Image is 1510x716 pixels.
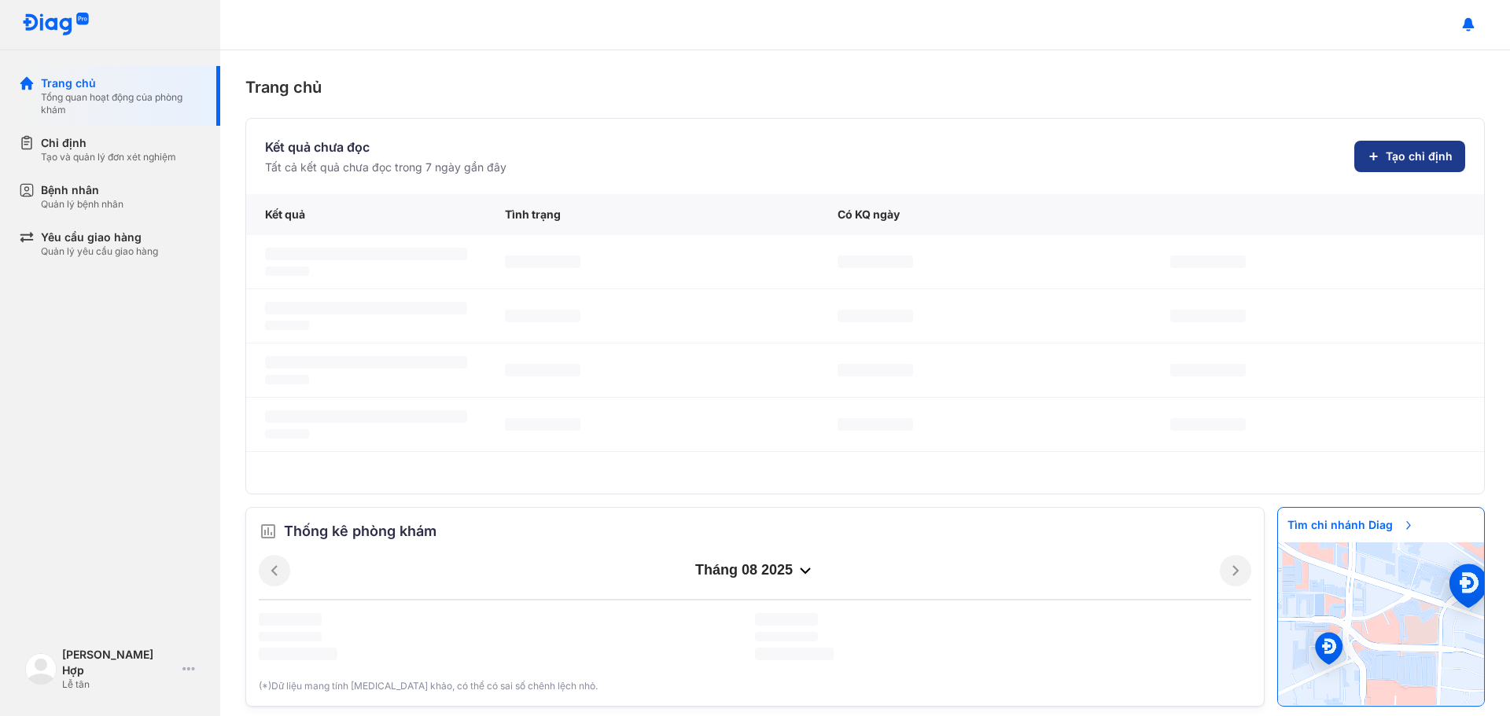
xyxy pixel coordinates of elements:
div: Kết quả chưa đọc [265,138,506,156]
div: Tất cả kết quả chưa đọc trong 7 ngày gần đây [265,160,506,175]
div: Có KQ ngày [819,194,1151,235]
span: ‌ [838,310,913,322]
div: [PERSON_NAME] Hợp [62,647,176,678]
div: Bệnh nhân [41,182,123,198]
div: Quản lý bệnh nhân [41,198,123,211]
span: ‌ [265,429,309,439]
span: ‌ [505,364,580,376]
span: ‌ [838,364,913,376]
span: ‌ [259,613,322,626]
span: ‌ [259,632,322,641]
span: ‌ [755,632,818,641]
span: ‌ [1170,255,1246,268]
div: (*)Dữ liệu mang tính [MEDICAL_DATA] khảo, có thể có sai số chênh lệch nhỏ. [259,679,1251,693]
div: Tình trạng [486,194,819,235]
span: Thống kê phòng khám [284,520,436,542]
div: Tạo và quản lý đơn xét nghiệm [41,151,176,163]
div: tháng 08 2025 [290,561,1220,580]
img: logo [22,13,90,37]
span: ‌ [1170,418,1246,431]
span: ‌ [265,375,309,384]
span: ‌ [265,356,467,369]
div: Kết quả [246,194,486,235]
span: ‌ [1170,310,1246,322]
span: ‌ [265,302,467,314]
img: order.5a6da16c.svg [259,522,278,541]
span: ‌ [265,410,467,423]
span: ‌ [838,255,913,268]
span: ‌ [838,418,913,431]
div: Trang chủ [41,75,201,91]
span: ‌ [265,248,467,260]
img: logo [25,653,57,685]
span: ‌ [505,418,580,431]
span: Tạo chỉ định [1386,149,1453,164]
span: Tìm chi nhánh Diag [1278,508,1424,542]
button: Tạo chỉ định [1354,141,1465,172]
span: ‌ [1170,364,1246,376]
div: Quản lý yêu cầu giao hàng [41,245,158,258]
div: Lễ tân [62,678,176,691]
span: ‌ [505,310,580,322]
span: ‌ [505,255,580,268]
span: ‌ [265,321,309,330]
span: ‌ [259,648,337,660]
div: Chỉ định [41,135,176,151]
div: Trang chủ [245,75,1485,99]
div: Tổng quan hoạt động của phòng khám [41,91,201,116]
span: ‌ [265,266,309,276]
span: ‌ [755,613,818,626]
span: ‌ [755,648,834,660]
div: Yêu cầu giao hàng [41,229,158,245]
